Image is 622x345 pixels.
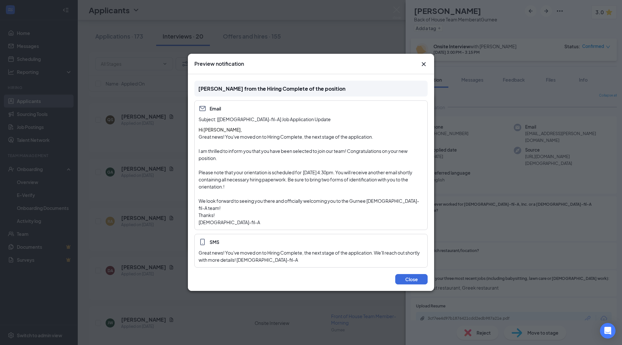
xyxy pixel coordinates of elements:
span: SMS [210,239,219,246]
div: Great news! You've moved on to Hiring Complete, the next stage of the application. We'll reach ou... [199,249,423,264]
span: Subject: [[DEMOGRAPHIC_DATA]-fil-A] Job Application Update [199,117,331,122]
p: I am thrilled to inform you that you have been selected to join our team! Congratulations on your... [199,148,423,162]
span: Email [210,105,221,112]
button: Close [395,274,428,285]
p: Thanks! [199,212,423,219]
button: Close [420,60,428,68]
h3: Preview notification [194,60,244,67]
svg: MobileSms [199,238,206,246]
svg: Cross [420,60,428,68]
span: [PERSON_NAME] from the Hiring Complete of the position [198,85,345,92]
p: We look forward to seeing you there and officially welcoming you to the Gurnee [DEMOGRAPHIC_DATA]... [199,198,423,212]
h4: Hi [PERSON_NAME], [199,126,423,133]
p: Please note that your orientation is scheduled for [DATE] 4:30pm. You will receive another email ... [199,169,423,190]
p: [DEMOGRAPHIC_DATA]-fil-A [199,219,423,226]
svg: Email [199,105,206,113]
p: Great news! You've moved on to Hiring Complete, the next stage of the application. [199,133,423,141]
div: Open Intercom Messenger [600,323,616,339]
